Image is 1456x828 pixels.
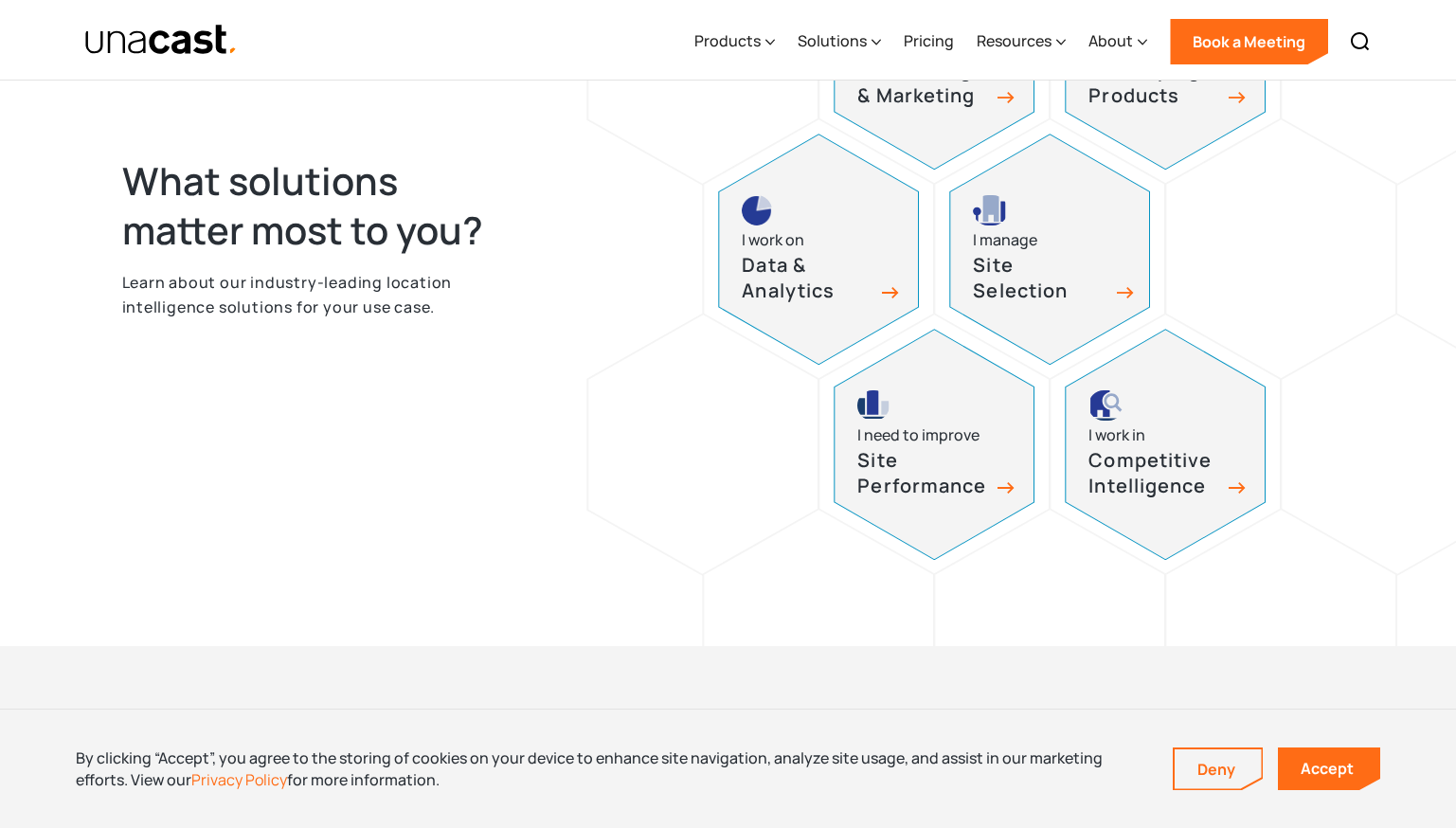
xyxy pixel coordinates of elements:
[76,747,1144,790] div: By clicking “Accept”, you agree to the storing of cookies on your device to enhance site navigati...
[694,3,775,81] div: Products
[742,195,772,225] img: pie chart icon
[857,448,990,498] h3: Site Performance
[977,29,1052,52] div: Resources
[1088,58,1221,108] h3: Developing Products
[973,227,1037,253] div: I manage
[742,253,874,303] h3: Data & Analytics
[1088,390,1123,421] img: competitive intelligence icon
[191,769,287,790] a: Privacy Policy
[857,58,990,108] h3: Advertising & Marketing
[122,156,522,255] h2: What solutions matter most to you?
[122,270,522,320] p: Learn about our industry-leading location intelligence solutions for your use case.
[973,253,1105,303] h3: Site Selection
[949,134,1150,365] a: site selection icon I manageSite Selection
[718,134,919,365] a: pie chart iconI work onData & Analytics
[857,423,980,448] div: I need to improve
[1088,448,1221,498] h3: Competitive Intelligence
[1088,423,1145,448] div: I work in
[1175,749,1262,789] a: Deny
[84,24,239,57] img: Unacast text logo
[84,24,239,57] a: home
[1278,747,1380,790] a: Accept
[857,390,890,421] img: site performance icon
[798,29,867,52] div: Solutions
[694,29,761,52] div: Products
[1170,19,1328,64] a: Book a Meeting
[973,195,1008,225] img: site selection icon
[742,227,804,253] div: I work on
[834,329,1034,560] a: site performance iconI need to improveSite Performance
[977,3,1066,81] div: Resources
[1088,3,1147,81] div: About
[1088,29,1133,52] div: About
[1065,329,1266,560] a: competitive intelligence iconI work inCompetitive Intelligence
[1349,30,1372,53] img: Search icon
[904,3,954,81] a: Pricing
[798,3,881,81] div: Solutions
